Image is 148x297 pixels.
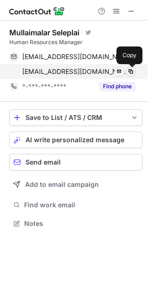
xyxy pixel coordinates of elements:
[9,132,142,148] button: AI write personalized message
[99,82,135,91] button: Reveal Button
[22,67,129,76] span: [EMAIL_ADDRESS][DOMAIN_NAME]
[24,219,139,228] span: Notes
[9,109,142,126] button: save-profile-one-click
[25,181,99,188] span: Add to email campaign
[9,198,142,211] button: Find work email
[22,53,129,61] span: [EMAIL_ADDRESS][DOMAIN_NAME]
[9,176,142,193] button: Add to email campaign
[9,154,142,171] button: Send email
[9,217,142,230] button: Notes
[26,158,61,166] span: Send email
[9,38,142,46] div: Human Resources Manager
[9,6,65,17] img: ContactOut v5.3.10
[24,201,139,209] span: Find work email
[26,114,126,121] div: Save to List / ATS / CRM
[9,28,79,37] div: Mullaimalar Seleplai
[26,136,124,144] span: AI write personalized message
